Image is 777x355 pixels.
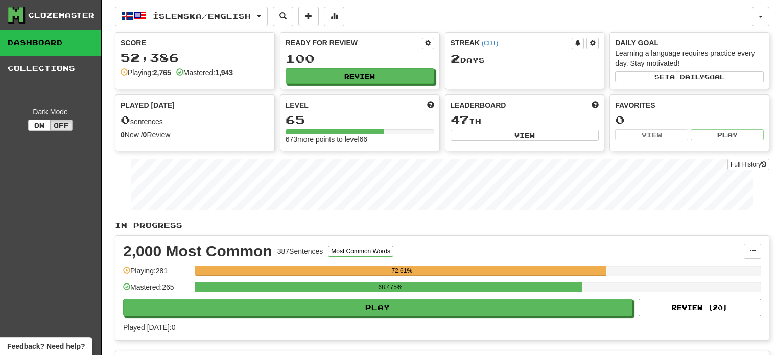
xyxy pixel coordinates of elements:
span: 0 [121,112,130,127]
div: th [451,113,599,127]
button: Íslenska/English [115,7,268,26]
a: (CDT) [482,40,498,47]
span: Leaderboard [451,100,506,110]
strong: 1,943 [215,68,233,77]
div: 68.475% [198,282,582,292]
button: Seta dailygoal [615,71,764,82]
strong: 2,765 [153,68,171,77]
span: a daily [670,73,704,80]
div: Ready for Review [286,38,422,48]
span: 2 [451,51,460,65]
button: Search sentences [273,7,293,26]
div: Clozemaster [28,10,95,20]
strong: 0 [143,131,147,139]
span: Played [DATE]: 0 [123,323,175,332]
button: On [28,120,51,131]
div: Playing: 281 [123,266,190,282]
span: Played [DATE] [121,100,175,110]
div: 387 Sentences [277,246,323,256]
button: Off [50,120,73,131]
div: 72.61% [198,266,606,276]
button: Add sentence to collection [298,7,319,26]
div: 52,386 [121,51,269,64]
div: Streak [451,38,572,48]
button: More stats [324,7,344,26]
div: Day s [451,52,599,65]
div: Favorites [615,100,764,110]
div: Dark Mode [8,107,93,117]
span: 47 [451,112,469,127]
div: 65 [286,113,434,126]
div: sentences [121,113,269,127]
button: View [451,130,599,141]
div: 2,000 Most Common [123,244,272,259]
div: New / Review [121,130,269,140]
div: Daily Goal [615,38,764,48]
span: Íslenska / English [153,12,251,20]
span: Open feedback widget [7,341,85,351]
button: Review (20) [639,299,761,316]
span: Level [286,100,309,110]
strong: 0 [121,131,125,139]
div: Playing: [121,67,171,78]
div: 673 more points to level 66 [286,134,434,145]
button: Most Common Words [328,246,393,257]
span: Score more points to level up [427,100,434,110]
div: Mastered: [176,67,233,78]
a: Full History [727,159,769,170]
button: Play [123,299,632,316]
button: Review [286,68,434,84]
p: In Progress [115,220,769,230]
div: Score [121,38,269,48]
div: 0 [615,113,764,126]
button: View [615,129,688,140]
div: 100 [286,52,434,65]
div: Mastered: 265 [123,282,190,299]
div: Learning a language requires practice every day. Stay motivated! [615,48,764,68]
span: This week in points, UTC [592,100,599,110]
button: Play [691,129,764,140]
